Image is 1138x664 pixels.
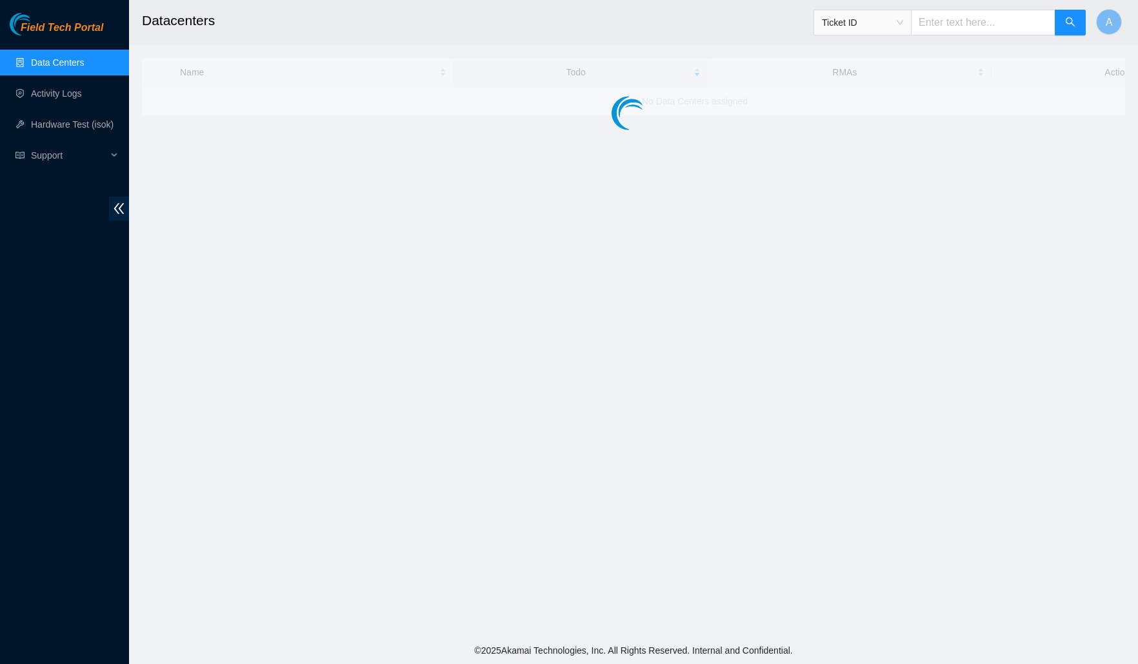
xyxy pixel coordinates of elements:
span: double-left [109,197,129,220]
span: Support [31,142,107,168]
a: Hardware Test (isok) [31,119,114,130]
button: search [1055,10,1086,35]
span: Field Tech Portal [21,22,103,34]
a: Activity Logs [31,88,82,99]
a: Data Centers [31,57,84,68]
input: Enter text here... [911,10,1055,35]
img: Akamai Technologies [10,13,65,35]
span: A [1106,14,1113,30]
footer: © 2025 Akamai Technologies, Inc. All Rights Reserved. Internal and Confidential. [129,637,1138,664]
span: Ticket ID [822,13,903,32]
span: read [15,151,25,160]
button: A [1096,9,1122,35]
span: search [1065,17,1075,29]
a: Akamai TechnologiesField Tech Portal [10,23,103,40]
